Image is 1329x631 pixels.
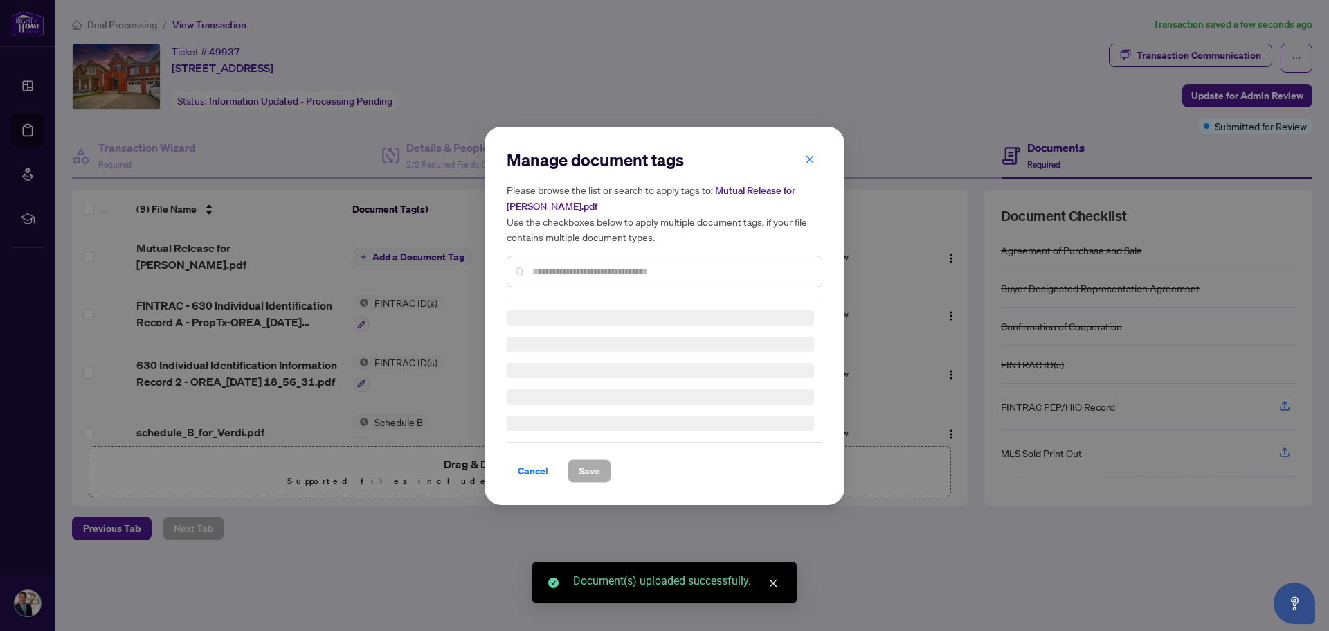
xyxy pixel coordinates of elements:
[568,459,611,483] button: Save
[548,578,559,588] span: check-circle
[507,184,795,213] span: Mutual Release for [PERSON_NAME].pdf
[507,459,559,483] button: Cancel
[573,573,781,589] div: Document(s) uploaded successfully.
[1274,583,1315,624] button: Open asap
[507,182,822,245] h5: Please browse the list or search to apply tags to: Use the checkboxes below to apply multiple doc...
[766,576,781,591] a: Close
[805,154,815,163] span: close
[507,149,822,171] h2: Manage document tags
[518,460,548,482] span: Cancel
[768,578,778,588] span: close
